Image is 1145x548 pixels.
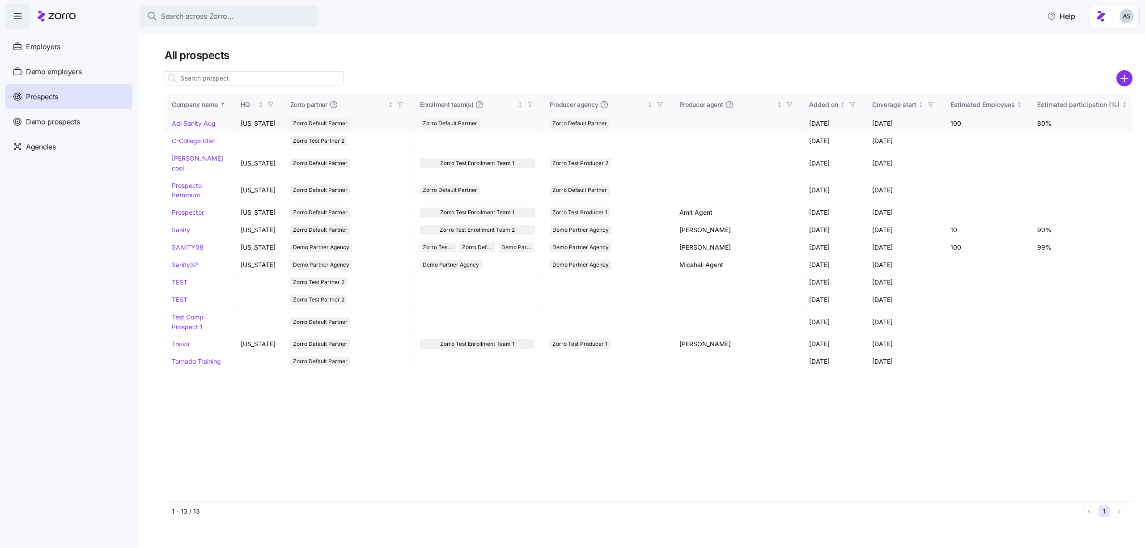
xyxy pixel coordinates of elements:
span: Demo Partner Agency [552,225,609,235]
th: Company nameSorted ascending [165,94,233,115]
td: [DATE] [802,115,865,132]
div: Not sorted [918,102,924,108]
a: TEST [172,296,187,303]
a: TEST [172,278,187,286]
th: Coverage startNot sorted [865,94,943,115]
a: Demo prospects [5,109,132,134]
td: 10 [943,221,1030,239]
span: Zorro Default Partner [423,119,477,128]
div: Not sorted [647,102,653,108]
div: Coverage start [872,100,916,110]
div: Estimated participation (%) [1037,100,1120,110]
td: [PERSON_NAME] [672,239,802,256]
span: Demo Partner Agency [501,242,532,252]
span: Agencies [26,141,55,153]
td: [DATE] [865,239,943,256]
td: [DATE] [865,291,943,309]
a: [PERSON_NAME] cool [172,154,223,172]
span: Demo Partner Agency [423,260,479,270]
th: Added onNot sorted [802,94,865,115]
td: [US_STATE] [233,336,283,353]
div: Estimated Employees [950,100,1015,110]
td: [DATE] [802,291,865,309]
td: 100 [943,115,1030,132]
td: [US_STATE] [233,150,283,177]
td: Amit Agent [672,204,802,221]
span: Zorro Default Partner [293,339,348,349]
td: [PERSON_NAME] [672,336,802,353]
td: [DATE] [865,132,943,150]
a: C-College Idan [172,137,216,144]
span: Producer agency [550,100,598,109]
th: Producer agencyNot sorted [543,94,672,115]
td: [DATE] [802,204,865,221]
span: Zorro partner [290,100,327,109]
td: [PERSON_NAME] [672,221,802,239]
div: Not sorted [1121,102,1128,108]
a: Prospector [172,208,204,216]
a: Sanity [172,226,190,234]
td: [DATE] [865,150,943,177]
span: Zorro Test Enrollment Team 1 [440,158,514,168]
td: [DATE] [802,221,865,239]
td: Micahali Agent [672,256,802,274]
span: Zorro Test Partner 2 [293,277,344,287]
div: Company name [172,100,218,110]
td: [DATE] [802,239,865,256]
a: Agencies [5,134,132,159]
td: [US_STATE] [233,256,283,274]
a: Tnuva [172,340,190,348]
span: Zorro Default Partner [462,242,492,252]
span: Demo employers [26,66,82,77]
div: Not sorted [258,102,264,108]
span: Zorro Default Partner [293,317,348,327]
div: 1 - 13 / 13 [172,507,1080,516]
div: Not sorted [840,102,846,108]
div: Not sorted [1016,102,1022,108]
span: Zorro Default Partner [293,208,348,217]
div: Not sorted [776,102,783,108]
span: Zorro Test Partner 2 [293,136,344,146]
a: Test Comp Prospect 1 [172,313,204,331]
td: [DATE] [865,353,943,370]
a: Prospects [5,84,132,109]
input: Search prospect [165,71,343,85]
span: Zorro Default Partner [552,185,607,195]
td: [DATE] [802,132,865,150]
td: [DATE] [802,256,865,274]
td: [DATE] [865,177,943,204]
td: [DATE] [865,336,943,353]
span: Zorro Test Producer 1 [552,339,607,349]
td: 90% [1030,221,1135,239]
th: HQNot sorted [233,94,283,115]
div: Not sorted [517,102,523,108]
span: Zorro Default Partner [293,185,348,195]
span: Prospects [26,91,58,102]
td: [DATE] [802,353,865,370]
span: Search across Zorro... [161,11,233,22]
td: [DATE] [802,274,865,291]
td: 80% [1030,115,1135,132]
td: [DATE] [865,309,943,336]
td: [DATE] [802,336,865,353]
span: Zorro Default Partner [293,119,348,128]
span: Zorro Default Partner [423,185,477,195]
td: 99% [1030,239,1135,256]
div: Sorted ascending [220,102,226,108]
td: [DATE] [865,274,943,291]
span: Employers [26,41,60,52]
th: Estimated participation (%)Not sorted [1030,94,1135,115]
a: Sanity3P [172,261,198,268]
span: Zorro Default Partner [293,357,348,366]
span: Demo Partner Agency [552,260,609,270]
span: Demo Partner Agency [552,242,609,252]
div: HQ [241,100,256,110]
a: SANITY08 [172,243,204,251]
button: Next page [1114,506,1125,517]
td: [US_STATE] [233,239,283,256]
span: Demo Partner Agency [293,242,349,252]
td: [DATE] [802,177,865,204]
td: [DATE] [865,256,943,274]
span: Zorro Test Producer 2 [552,158,608,168]
span: Zorro Default Partner [293,225,348,235]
